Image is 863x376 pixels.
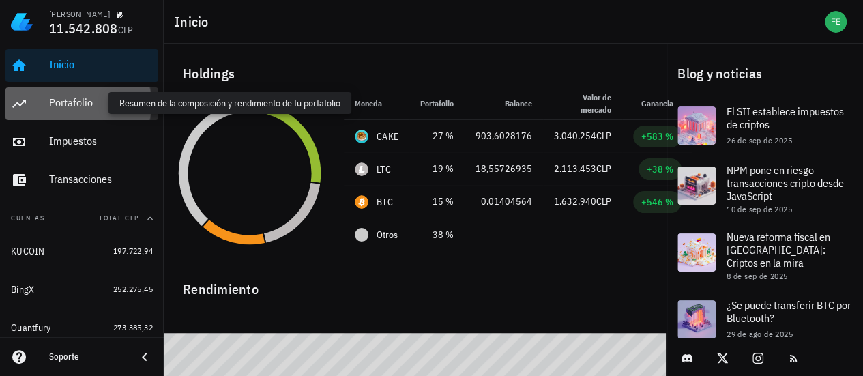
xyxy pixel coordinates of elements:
[99,214,139,222] span: Total CLP
[641,130,673,143] div: +583 %
[409,87,465,120] th: Portafolio
[172,267,658,300] div: Rendimiento
[49,134,153,147] div: Impuestos
[11,322,50,334] div: Quantfury
[49,173,153,186] div: Transacciones
[172,52,658,96] div: Holdings
[5,235,158,267] a: KUCOIN 197.722,94
[596,130,611,142] span: CLP
[420,129,454,143] div: 27 %
[596,162,611,175] span: CLP
[11,246,45,257] div: KUCOIN
[727,104,844,131] span: El SII establece impuestos de criptos
[5,87,158,120] a: Portafolio
[355,162,368,176] div: LTC-icon
[113,246,153,256] span: 197.722,94
[543,87,622,120] th: Valor de mercado
[667,222,863,289] a: Nueva reforma fiscal en [GEOGRAPHIC_DATA]: Criptos en la mira 8 de sep de 2025
[49,9,110,20] div: [PERSON_NAME]
[377,130,398,143] div: CAKE
[727,298,851,325] span: ¿Se puede transferir BTC por Bluetooth?
[641,98,682,109] span: Ganancia
[175,11,214,33] h1: Inicio
[113,284,153,294] span: 252.275,45
[49,58,153,71] div: Inicio
[11,284,34,295] div: BingX
[5,126,158,158] a: Impuestos
[641,195,673,209] div: +546 %
[49,351,126,362] div: Soporte
[49,19,118,38] span: 11.542.808
[647,162,673,176] div: +38 %
[554,130,596,142] span: 3.040.254
[11,11,33,33] img: LedgiFi
[355,195,368,209] div: BTC-icon
[554,162,596,175] span: 2.113.453
[667,156,863,222] a: NPM pone en riesgo transacciones cripto desde JavaScript 10 de sep de 2025
[476,162,532,176] div: 18,55726935
[5,311,158,344] a: Quantfury 273.385,32
[825,11,847,33] div: avatar
[355,130,368,143] div: CAKE-icon
[113,322,153,332] span: 273.385,32
[420,228,454,242] div: 38 %
[377,162,391,176] div: LTC
[727,271,787,281] span: 8 de sep de 2025
[476,129,532,143] div: 903,6028176
[344,87,409,120] th: Moneda
[5,202,158,235] button: CuentasTotal CLP
[5,273,158,306] a: BingX 252.275,45
[727,135,792,145] span: 26 de sep de 2025
[5,164,158,197] a: Transacciones
[727,204,792,214] span: 10 de sep de 2025
[667,96,863,156] a: El SII establece impuestos de criptos 26 de sep de 2025
[727,329,793,339] span: 29 de ago de 2025
[596,195,611,207] span: CLP
[420,162,454,176] div: 19 %
[49,96,153,109] div: Portafolio
[727,230,830,270] span: Nueva reforma fiscal en [GEOGRAPHIC_DATA]: Criptos en la mira
[118,24,134,36] span: CLP
[420,194,454,209] div: 15 %
[554,195,596,207] span: 1.632.940
[608,229,611,241] span: -
[529,229,532,241] span: -
[476,194,532,209] div: 0,01404564
[5,49,158,82] a: Inicio
[667,52,863,96] div: Blog y noticias
[667,289,863,349] a: ¿Se puede transferir BTC por Bluetooth? 29 de ago de 2025
[727,163,844,203] span: NPM pone en riesgo transacciones cripto desde JavaScript
[377,195,393,209] div: BTC
[465,87,543,120] th: Balance
[377,228,398,242] span: Otros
